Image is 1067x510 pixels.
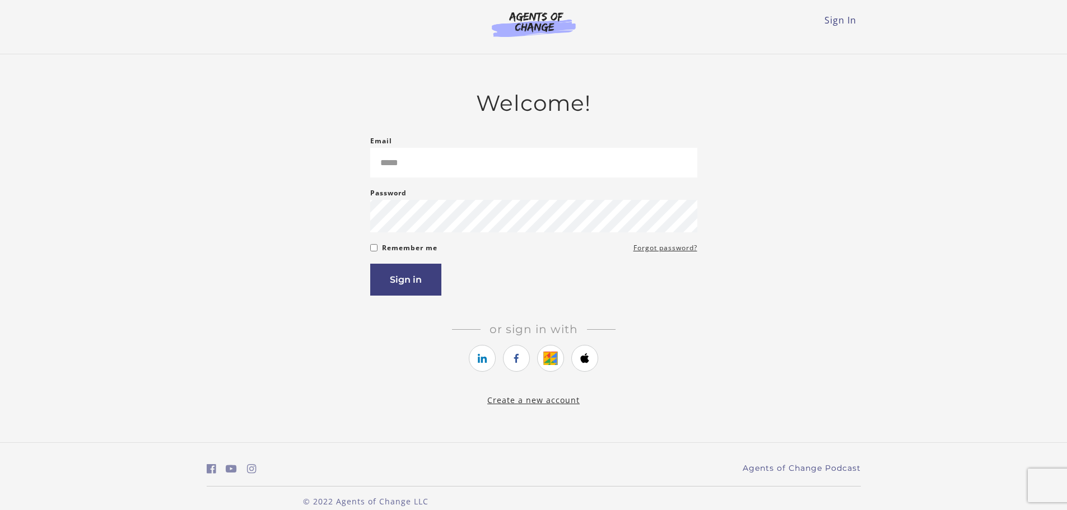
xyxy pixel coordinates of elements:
[743,462,861,474] a: Agents of Change Podcast
[469,345,496,372] a: https://courses.thinkific.com/users/auth/linkedin?ss%5Breferral%5D=&ss%5Buser_return_to%5D=&ss%5B...
[207,464,216,474] i: https://www.facebook.com/groups/aswbtestprep (Open in a new window)
[207,495,525,507] p: © 2022 Agents of Change LLC
[571,345,598,372] a: https://courses.thinkific.com/users/auth/apple?ss%5Breferral%5D=&ss%5Buser_return_to%5D=&ss%5Bvis...
[370,90,697,116] h2: Welcome!
[487,395,580,405] a: Create a new account
[370,186,407,200] label: Password
[226,461,237,477] a: https://www.youtube.com/c/AgentsofChangeTestPrepbyMeaganMitchell (Open in a new window)
[370,264,441,296] button: Sign in
[382,241,437,255] label: Remember me
[824,14,856,26] a: Sign In
[207,461,216,477] a: https://www.facebook.com/groups/aswbtestprep (Open in a new window)
[633,241,697,255] a: Forgot password?
[480,11,588,37] img: Agents of Change Logo
[370,134,392,148] label: Email
[226,464,237,474] i: https://www.youtube.com/c/AgentsofChangeTestPrepbyMeaganMitchell (Open in a new window)
[503,345,530,372] a: https://courses.thinkific.com/users/auth/facebook?ss%5Breferral%5D=&ss%5Buser_return_to%5D=&ss%5B...
[247,461,257,477] a: https://www.instagram.com/agentsofchangeprep/ (Open in a new window)
[537,345,564,372] a: https://courses.thinkific.com/users/auth/google?ss%5Breferral%5D=&ss%5Buser_return_to%5D=&ss%5Bvi...
[247,464,257,474] i: https://www.instagram.com/agentsofchangeprep/ (Open in a new window)
[481,322,587,336] span: Or sign in with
